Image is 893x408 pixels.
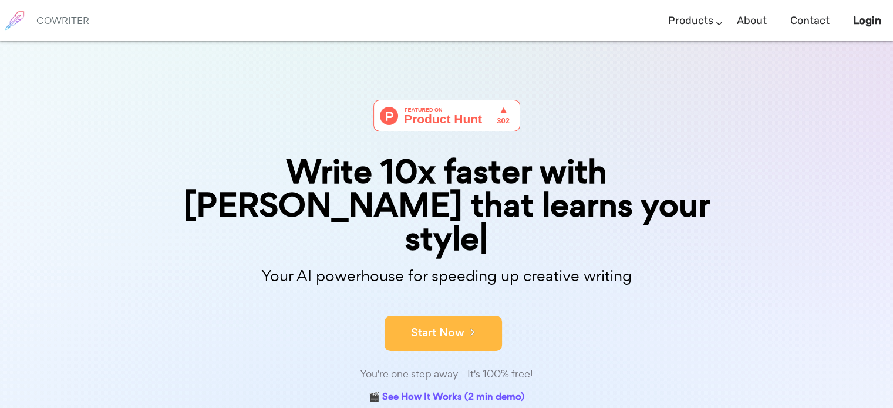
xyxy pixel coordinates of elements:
[385,316,502,351] button: Start Now
[153,155,740,256] div: Write 10x faster with [PERSON_NAME] that learns your style
[853,4,881,38] a: Login
[373,100,520,131] img: Cowriter - Your AI buddy for speeding up creative writing | Product Hunt
[153,366,740,383] div: You're one step away - It's 100% free!
[790,4,830,38] a: Contact
[737,4,767,38] a: About
[668,4,713,38] a: Products
[369,389,524,407] a: 🎬 See How It Works (2 min demo)
[853,14,881,27] b: Login
[36,15,89,26] h6: COWRITER
[153,264,740,289] p: Your AI powerhouse for speeding up creative writing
